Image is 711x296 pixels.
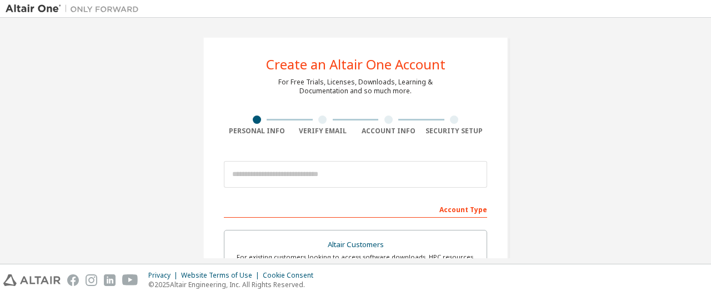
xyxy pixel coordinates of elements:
img: linkedin.svg [104,274,116,286]
img: facebook.svg [67,274,79,286]
div: Security Setup [422,127,488,136]
div: Altair Customers [231,237,480,253]
div: Create an Altair One Account [266,58,445,71]
div: Verify Email [290,127,356,136]
img: youtube.svg [122,274,138,286]
div: Privacy [148,271,181,280]
div: Personal Info [224,127,290,136]
div: Website Terms of Use [181,271,263,280]
p: © 2025 Altair Engineering, Inc. All Rights Reserved. [148,280,320,289]
img: altair_logo.svg [3,274,61,286]
div: Account Type [224,200,487,218]
div: For existing customers looking to access software downloads, HPC resources, community, trainings ... [231,253,480,270]
div: Account Info [355,127,422,136]
div: Cookie Consent [263,271,320,280]
img: Altair One [6,3,144,14]
img: instagram.svg [86,274,97,286]
div: For Free Trials, Licenses, Downloads, Learning & Documentation and so much more. [278,78,433,96]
